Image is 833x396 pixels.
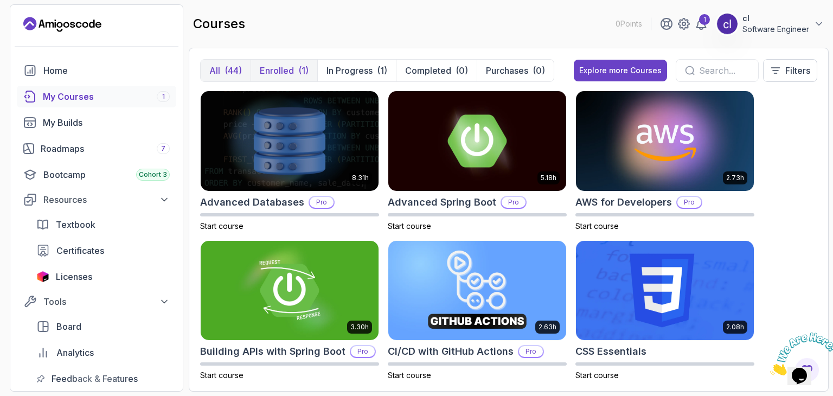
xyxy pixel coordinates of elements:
h2: courses [193,15,245,33]
p: 0 Points [616,18,642,29]
img: user profile image [717,14,738,34]
a: courses [17,86,176,107]
span: Licenses [56,270,92,283]
span: Certificates [56,244,104,257]
button: Purchases(0) [477,60,554,81]
span: Start course [575,221,619,231]
p: Pro [351,346,375,357]
div: Home [43,64,170,77]
img: Advanced Databases card [201,91,379,191]
button: Explore more Courses [574,60,667,81]
a: licenses [30,266,176,288]
p: Purchases [486,64,528,77]
button: In Progress(1) [317,60,396,81]
div: 1 [699,14,710,25]
div: (44) [225,64,242,77]
a: 1 [695,17,708,30]
img: AWS for Developers card [576,91,754,191]
p: 2.08h [726,323,744,331]
p: Software Engineer [742,24,809,35]
div: Bootcamp [43,168,170,181]
h2: Advanced Databases [200,195,304,210]
span: Analytics [56,346,94,359]
a: builds [17,112,176,133]
a: roadmaps [17,138,176,159]
img: Building APIs with Spring Boot card [201,241,379,341]
div: (0) [456,64,468,77]
p: Pro [310,197,334,208]
a: home [17,60,176,81]
p: Pro [519,346,543,357]
a: Landing page [23,16,101,33]
img: Chat attention grabber [4,4,72,47]
p: Completed [405,64,451,77]
div: (0) [533,64,545,77]
img: Advanced Spring Boot card [388,91,566,191]
img: CSS Essentials card [576,241,754,341]
div: Roadmaps [41,142,170,155]
a: certificates [30,240,176,261]
span: Start course [388,371,431,380]
div: (1) [298,64,309,77]
div: Resources [43,193,170,206]
p: All [209,64,220,77]
p: Pro [502,197,526,208]
p: 3.30h [350,323,369,331]
button: Resources [17,190,176,209]
p: cl [742,13,809,24]
span: Textbook [56,218,95,231]
button: Tools [17,292,176,311]
h2: CI/CD with GitHub Actions [388,344,514,359]
button: All(44) [201,60,251,81]
p: 2.73h [726,174,744,182]
a: analytics [30,342,176,363]
p: In Progress [326,64,373,77]
span: Start course [575,371,619,380]
a: feedback [30,368,176,389]
input: Search... [699,64,749,77]
h2: Advanced Spring Boot [388,195,496,210]
button: Enrolled(1) [251,60,317,81]
a: bootcamp [17,164,176,186]
span: Feedback & Features [52,372,138,385]
span: Start course [200,371,244,380]
p: 8.31h [352,174,369,182]
a: board [30,316,176,337]
h2: AWS for Developers [575,195,672,210]
span: Start course [200,221,244,231]
h2: Building APIs with Spring Boot [200,344,345,359]
span: Cohort 3 [139,170,167,179]
div: Tools [43,295,170,308]
div: (1) [377,64,387,77]
div: Explore more Courses [579,65,662,76]
button: user profile imageclSoftware Engineer [716,13,824,35]
div: My Builds [43,116,170,129]
p: Enrolled [260,64,294,77]
span: Start course [388,221,431,231]
button: Completed(0) [396,60,477,81]
button: Filters [763,59,817,82]
p: Pro [677,197,701,208]
img: jetbrains icon [36,271,49,282]
span: 1 [162,92,165,101]
p: 5.18h [541,174,556,182]
iframe: chat widget [766,328,833,380]
p: 2.63h [539,323,556,331]
span: Board [56,320,81,333]
a: textbook [30,214,176,235]
span: 7 [161,144,165,153]
h2: CSS Essentials [575,344,646,359]
p: Filters [785,64,810,77]
div: My Courses [43,90,170,103]
img: CI/CD with GitHub Actions card [388,241,566,341]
